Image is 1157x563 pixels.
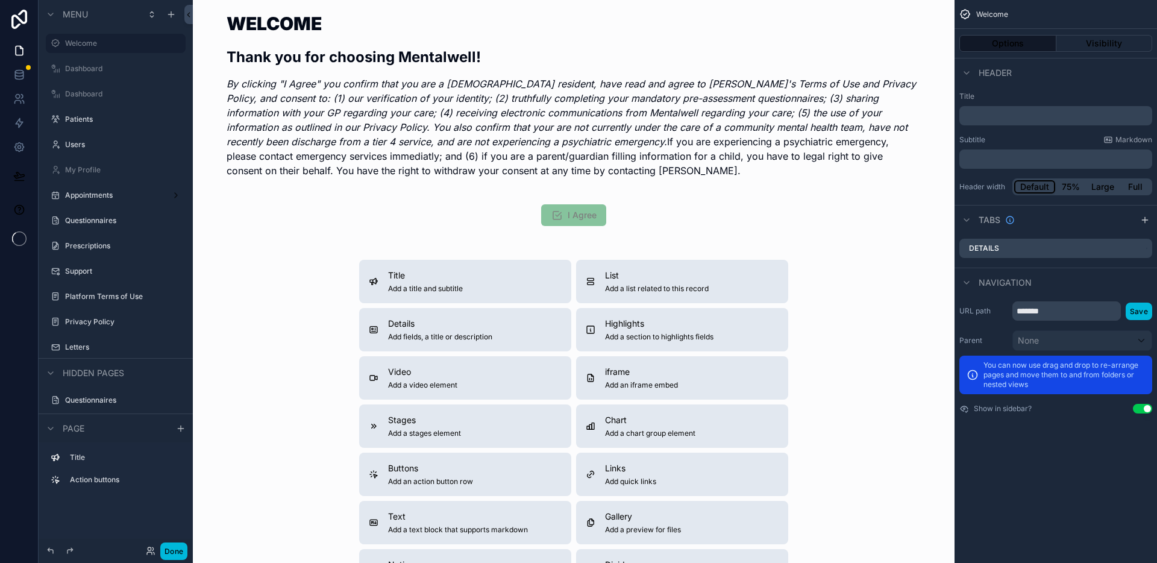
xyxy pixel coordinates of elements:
[65,266,178,276] label: Support
[605,414,695,426] span: Chart
[388,477,473,486] span: Add an action button row
[359,453,571,496] button: ButtonsAdd an action button row
[388,318,492,330] span: Details
[605,332,713,342] span: Add a section to highlights fields
[605,429,695,438] span: Add a chart group element
[70,453,176,462] label: Title
[359,501,571,544] button: TextAdd a text block that supports markdown
[65,190,161,200] label: Appointments
[65,395,178,405] label: Questionnaires
[605,366,678,378] span: iframe
[1056,35,1153,52] button: Visibility
[959,149,1152,169] div: scrollable content
[388,269,463,281] span: Title
[959,106,1152,125] div: scrollable content
[576,404,788,448] button: ChartAdd a chart group element
[959,182,1008,192] label: Header width
[359,356,571,400] button: VideoAdd a video element
[388,414,461,426] span: Stages
[1103,135,1152,145] a: Markdown
[605,511,681,523] span: Gallery
[388,380,457,390] span: Add a video element
[576,356,788,400] button: iframeAdd an iframe embed
[979,67,1012,79] span: Header
[1120,180,1150,193] button: Full
[65,165,178,175] label: My Profile
[63,8,88,20] span: Menu
[65,115,178,124] label: Patients
[63,367,124,379] span: Hidden pages
[65,241,178,251] label: Prescriptions
[605,269,709,281] span: List
[388,332,492,342] span: Add fields, a title or description
[605,525,681,535] span: Add a preview for files
[63,423,84,435] span: Page
[605,284,709,294] span: Add a list related to this record
[1014,180,1055,193] button: Default
[39,442,193,502] div: scrollable content
[65,89,178,99] label: Dashboard
[65,64,178,74] label: Dashboard
[1115,135,1152,145] span: Markdown
[1018,335,1039,347] span: None
[388,366,457,378] span: Video
[605,380,678,390] span: Add an iframe embed
[959,306,1008,316] label: URL path
[388,284,463,294] span: Add a title and subtitle
[65,292,178,301] label: Platform Terms of Use
[959,135,985,145] label: Subtitle
[976,10,1008,19] span: Welcome
[1055,180,1086,193] button: 75%
[576,308,788,351] button: HighlightsAdd a section to highlights fields
[65,342,178,352] label: Letters
[959,35,1056,52] button: Options
[959,336,1008,345] label: Parent
[65,140,178,149] label: Users
[1012,330,1152,351] button: None
[605,477,656,486] span: Add quick links
[160,543,187,560] button: Done
[605,462,656,474] span: Links
[1126,303,1152,320] button: Save
[576,501,788,544] button: GalleryAdd a preview for files
[388,511,528,523] span: Text
[388,462,473,474] span: Buttons
[576,260,788,303] button: ListAdd a list related to this record
[359,260,571,303] button: TitleAdd a title and subtitle
[979,277,1032,289] span: Navigation
[65,317,178,327] label: Privacy Policy
[388,429,461,438] span: Add a stages element
[65,216,178,225] label: Questionnaires
[969,244,999,253] label: Details
[1086,180,1120,193] button: Large
[974,404,1032,414] label: Show in sidebar?
[979,214,1000,226] span: Tabs
[70,475,176,485] label: Action buttons
[359,404,571,448] button: StagesAdd a stages element
[388,525,528,535] span: Add a text block that supports markdown
[359,308,571,351] button: DetailsAdd fields, a title or description
[605,318,713,330] span: Highlights
[959,92,1152,101] label: Title
[576,453,788,496] button: LinksAdd quick links
[65,39,178,48] label: Welcome
[983,360,1145,389] p: You can now use drag and drop to re-arrange pages and move them to and from folders or nested views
